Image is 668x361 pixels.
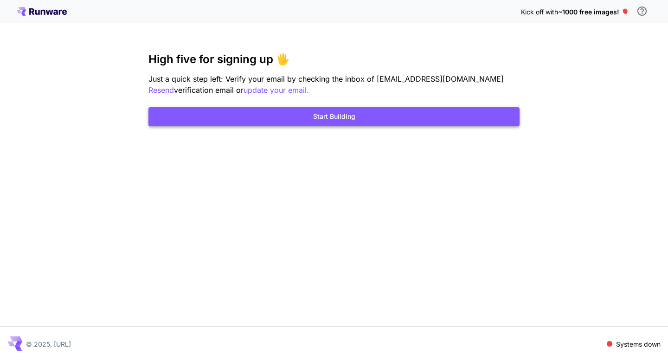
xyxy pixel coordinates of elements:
[174,85,244,95] span: verification email or
[616,339,661,349] p: Systems down
[148,53,520,66] h3: High five for signing up 🖐️
[558,8,629,16] span: ~1000 free images! 🎈
[148,107,520,126] button: Start Building
[521,8,558,16] span: Kick off with
[148,84,174,96] button: Resend
[244,84,309,96] button: update your email.
[148,74,504,84] span: Just a quick step left: Verify your email by checking the inbox of [EMAIL_ADDRESS][DOMAIN_NAME]
[633,2,651,20] button: In order to qualify for free credit, you need to sign up with a business email address and click ...
[26,339,71,349] p: © 2025, [URL]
